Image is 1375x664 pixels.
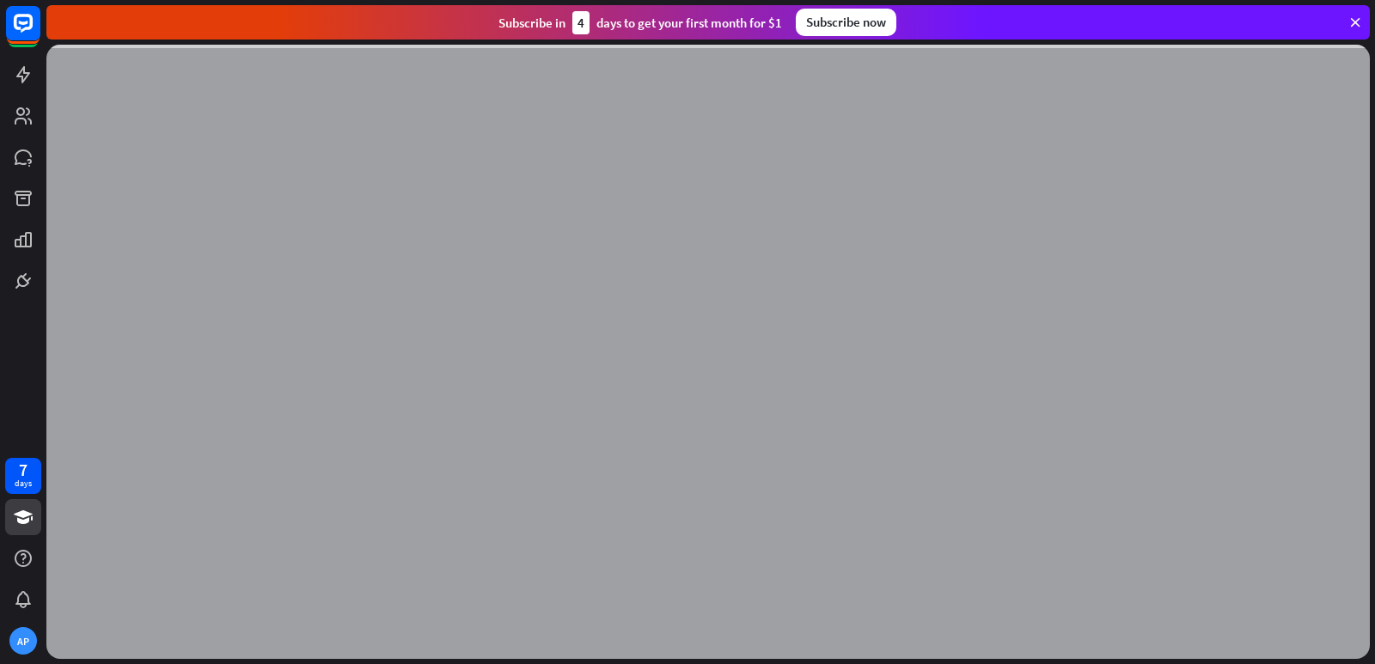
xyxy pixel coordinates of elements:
div: 4 [572,11,590,34]
div: Subscribe now [796,9,896,36]
div: days [15,478,32,490]
div: 7 [19,462,27,478]
div: AP [9,627,37,655]
a: 7 days [5,458,41,494]
div: Subscribe in days to get your first month for $1 [498,11,782,34]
